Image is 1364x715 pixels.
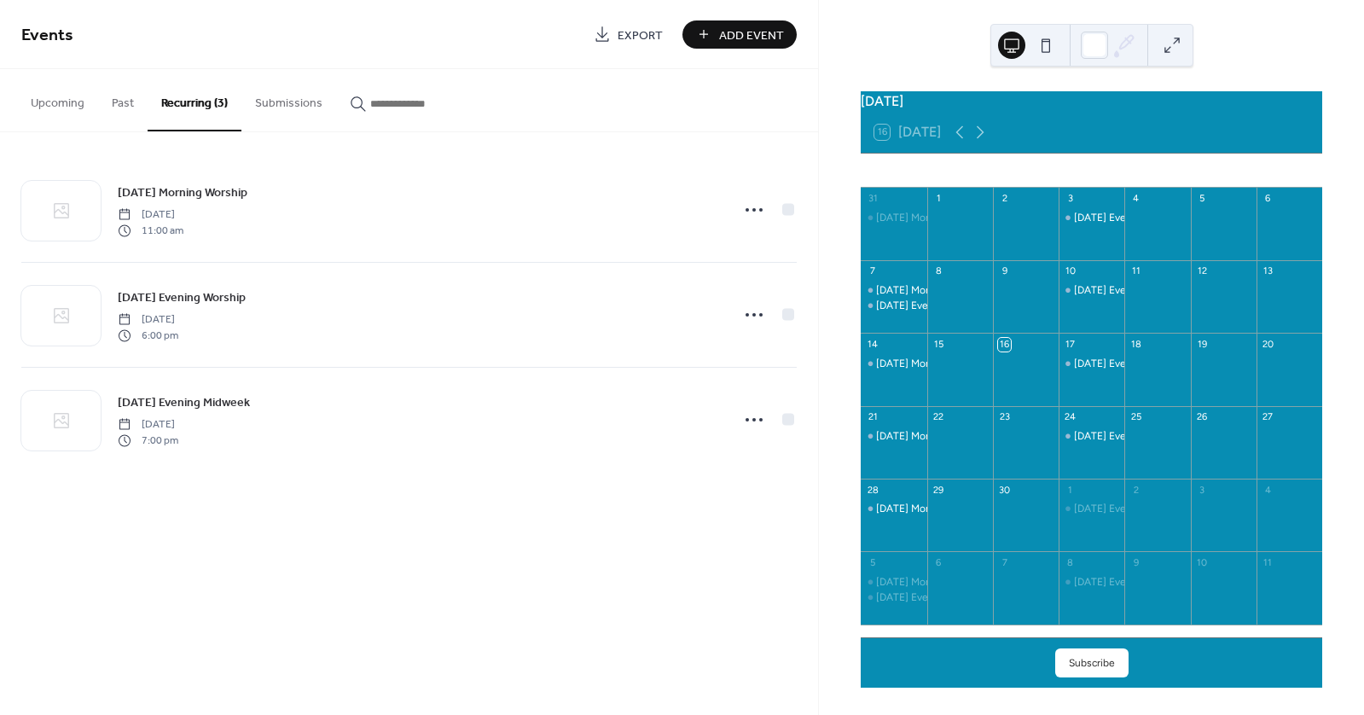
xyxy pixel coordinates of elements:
div: Sunday Morning Worship [861,502,926,516]
div: 6 [932,556,945,569]
div: 28 [866,484,879,497]
div: 26 [1196,411,1209,424]
button: Submissions [241,69,336,130]
div: Wednesday Evening Midweek [1059,283,1124,298]
div: 11 [1129,265,1142,278]
div: Sunday Evening Worship [861,590,926,605]
span: [DATE] [118,417,178,433]
a: Export [581,20,676,49]
div: 7 [998,556,1011,569]
div: Sunday Morning Worship [861,357,926,371]
div: 3 [1064,193,1077,206]
a: [DATE] Evening Midweek [118,392,250,412]
div: 9 [1129,556,1142,569]
div: Wednesday Evening Midweek [1059,357,1124,371]
div: 9 [998,265,1011,278]
div: [DATE] Evening Midweek [1074,283,1191,298]
div: Thu [1123,154,1185,188]
div: Wednesday Evening Midweek [1059,575,1124,590]
span: Events [21,19,73,52]
div: 15 [932,338,945,351]
div: 13 [1262,265,1274,278]
div: 24 [1064,411,1077,424]
div: Sat [1246,154,1309,188]
div: [DATE] Morning Worship [876,283,991,298]
div: Sunday Morning Worship [861,429,926,444]
div: [DATE] Morning Worship [876,211,991,225]
div: Sun [874,154,937,188]
div: 14 [866,338,879,351]
div: 4 [1262,484,1274,497]
div: 10 [1196,556,1209,569]
span: [DATE] Evening Midweek [118,394,250,412]
span: 11:00 am [118,223,183,238]
div: 1 [1064,484,1077,497]
div: 25 [1129,411,1142,424]
div: 16 [998,338,1011,351]
div: 29 [932,484,945,497]
div: 19 [1196,338,1209,351]
div: [DATE] Morning Worship [876,502,991,516]
button: Past [98,69,148,130]
button: Subscribe [1055,648,1129,677]
span: Export [618,26,663,44]
span: Add Event [719,26,784,44]
div: Fri [1185,154,1247,188]
div: Sunday Evening Worship [861,299,926,313]
div: Sunday Morning Worship [861,575,926,590]
div: Wednesday Evening Midweek [1059,211,1124,225]
div: 31 [866,193,879,206]
div: 20 [1262,338,1274,351]
div: 8 [1064,556,1077,569]
a: [DATE] Evening Worship [118,288,246,307]
div: 2 [1129,484,1142,497]
div: [DATE] Evening Midweek [1074,502,1191,516]
div: 27 [1262,411,1274,424]
div: 5 [866,556,879,569]
div: 1 [932,193,945,206]
div: Mon [937,154,999,188]
div: 6 [1262,193,1274,206]
div: 23 [998,411,1011,424]
div: 10 [1064,265,1077,278]
div: 4 [1129,193,1142,206]
div: [DATE] Evening Midweek [1074,429,1191,444]
div: 22 [932,411,945,424]
div: 11 [1262,556,1274,569]
div: [DATE] Evening Midweek [1074,575,1191,590]
div: Sunday Morning Worship [861,211,926,225]
div: [DATE] Morning Worship [876,429,991,444]
div: Sunday Morning Worship [861,283,926,298]
div: [DATE] Morning Worship [876,357,991,371]
div: 7 [866,265,879,278]
span: [DATE] Morning Worship [118,184,247,202]
span: [DATE] [118,207,183,223]
span: 7:00 pm [118,433,178,448]
div: [DATE] Morning Worship [876,575,991,590]
button: Upcoming [17,69,98,130]
div: 17 [1064,338,1077,351]
div: [DATE] Evening Worship [876,299,990,313]
div: [DATE] Evening Midweek [1074,357,1191,371]
span: [DATE] [118,312,178,328]
div: 8 [932,265,945,278]
span: 6:00 pm [118,328,178,343]
div: Wednesday Evening Midweek [1059,429,1124,444]
div: [DATE] Evening Worship [876,590,990,605]
div: 5 [1196,193,1209,206]
div: 18 [1129,338,1142,351]
button: Add Event [682,20,797,49]
a: [DATE] Morning Worship [118,183,247,202]
div: 3 [1196,484,1209,497]
div: [DATE] [861,91,1322,112]
div: 30 [998,484,1011,497]
button: Recurring (3) [148,69,241,131]
div: 12 [1196,265,1209,278]
div: [DATE] Evening Midweek [1074,211,1191,225]
div: Wed [1060,154,1123,188]
div: Tue [999,154,1061,188]
span: [DATE] Evening Worship [118,289,246,307]
div: Wednesday Evening Midweek [1059,502,1124,516]
div: 21 [866,411,879,424]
